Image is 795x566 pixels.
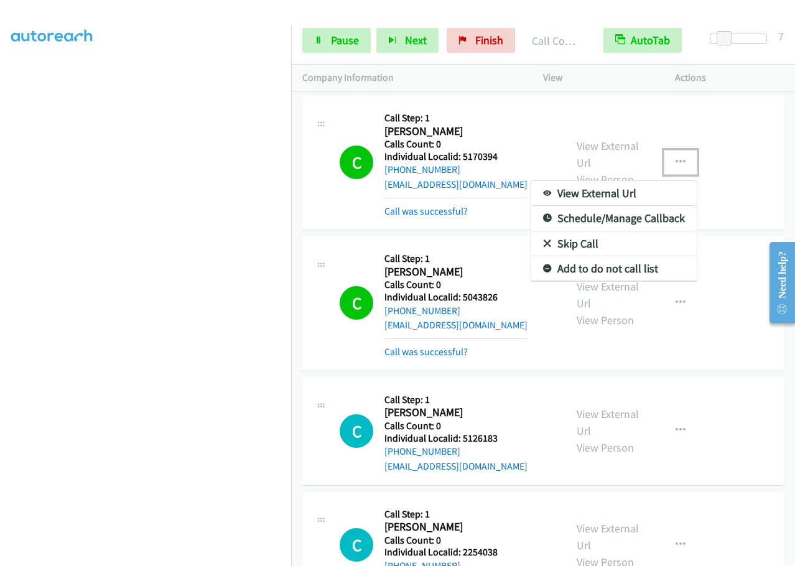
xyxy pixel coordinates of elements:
div: The call is yet to be attempted [340,528,373,562]
a: View External Url [531,181,697,206]
a: Add to do not call list [531,256,697,281]
a: Schedule/Manage Callback [531,206,697,231]
h1: C [340,414,373,448]
a: Skip Call [531,231,697,256]
h1: C [340,286,373,320]
iframe: Resource Center [759,233,795,332]
h1: C [340,528,373,562]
